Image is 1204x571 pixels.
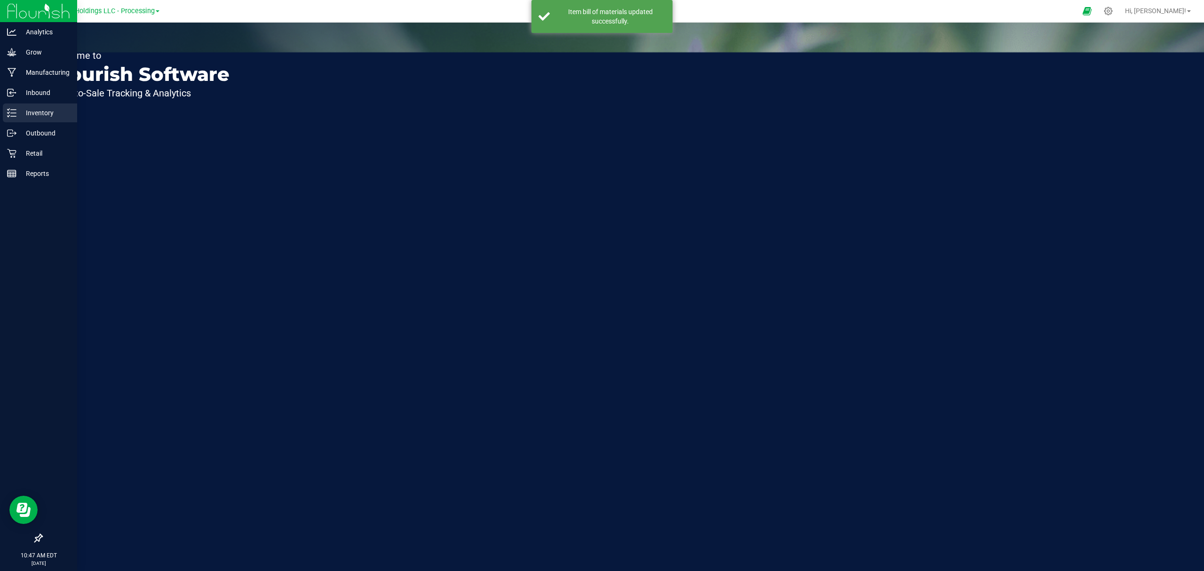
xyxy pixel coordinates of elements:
[16,127,73,139] p: Outbound
[7,149,16,158] inline-svg: Retail
[7,108,16,118] inline-svg: Inventory
[7,128,16,138] inline-svg: Outbound
[7,169,16,178] inline-svg: Reports
[1125,7,1186,15] span: Hi, [PERSON_NAME]!
[7,27,16,37] inline-svg: Analytics
[51,65,230,84] p: Flourish Software
[1077,2,1098,20] span: Open Ecommerce Menu
[16,87,73,98] p: Inbound
[16,26,73,38] p: Analytics
[32,7,155,15] span: Riviera Creek Holdings LLC - Processing
[51,51,230,60] p: Welcome to
[7,48,16,57] inline-svg: Grow
[16,168,73,179] p: Reports
[4,560,73,567] p: [DATE]
[16,47,73,58] p: Grow
[16,67,73,78] p: Manufacturing
[16,107,73,119] p: Inventory
[4,551,73,560] p: 10:47 AM EDT
[7,88,16,97] inline-svg: Inbound
[51,88,230,98] p: Seed-to-Sale Tracking & Analytics
[9,496,38,524] iframe: Resource center
[555,7,665,26] div: Item bill of materials updated successfully.
[7,68,16,77] inline-svg: Manufacturing
[1102,7,1114,16] div: Manage settings
[16,148,73,159] p: Retail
